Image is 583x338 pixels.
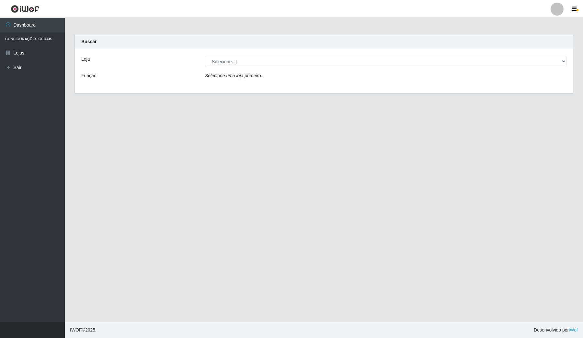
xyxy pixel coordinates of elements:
label: Loja [81,56,90,63]
strong: Buscar [81,39,97,44]
span: Desenvolvido por [534,327,578,333]
a: iWof [569,327,578,332]
span: © 2025 . [70,327,97,333]
span: IWOF [70,327,82,332]
img: CoreUI Logo [11,5,40,13]
label: Função [81,72,97,79]
i: Selecione uma loja primeiro... [205,73,265,78]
